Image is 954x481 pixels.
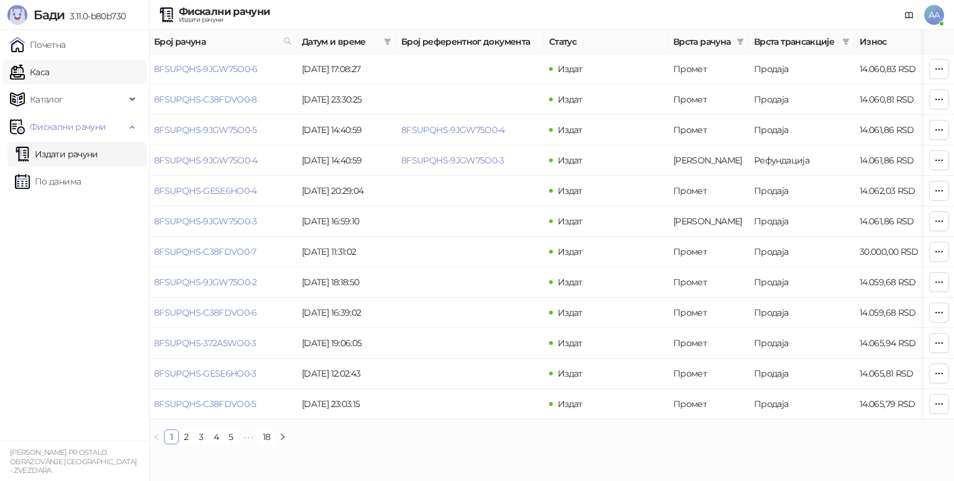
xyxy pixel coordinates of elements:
[154,35,278,48] span: Број рачуна
[154,337,257,349] a: 8FSUPQHS-372A5WO0-3
[10,60,49,85] a: Каса
[558,246,583,257] span: Издат
[558,185,583,196] span: Издат
[297,145,396,176] td: [DATE] 14:40:59
[297,85,396,115] td: [DATE] 23:30:25
[275,429,290,444] li: Следећа страна
[194,429,209,444] li: 3
[259,430,275,444] a: 18
[840,32,852,51] span: filter
[179,17,270,23] div: Издати рачуни
[899,5,919,25] a: Документација
[149,389,297,419] td: 8FSUPQHS-C38FDVO0-5
[30,114,106,139] span: Фискални рачуни
[15,142,98,167] a: Издати рачуни
[154,368,257,379] a: 8FSUPQHS-GESE6HO0-3
[154,155,258,166] a: 8FSUPQHS-9JGW75O0-4
[749,85,855,115] td: Продаја
[149,267,297,298] td: 8FSUPQHS-9JGW75O0-2
[668,298,749,328] td: Промет
[558,94,583,105] span: Издат
[297,206,396,237] td: [DATE] 16:59:10
[737,38,744,45] span: filter
[668,85,749,115] td: Промет
[668,145,749,176] td: Аванс
[668,328,749,359] td: Промет
[668,54,749,85] td: Промет
[153,433,160,441] span: left
[734,32,747,51] span: filter
[34,7,65,22] span: Бади
[855,176,942,206] td: 14.062,03 RSD
[154,307,257,318] a: 8FSUPQHS-C38FDVO0-6
[279,433,286,441] span: right
[668,267,749,298] td: Промет
[238,429,258,444] span: •••
[855,389,942,419] td: 14.065,79 RSD
[209,430,223,444] a: 4
[149,54,297,85] td: 8FSUPQHS-9JGW75O0-6
[179,7,270,17] div: Фискални рачуни
[860,35,924,48] span: Износ
[855,54,942,85] td: 14.060,83 RSD
[149,429,164,444] li: Претходна страна
[673,35,732,48] span: Врста рачуна
[297,267,396,298] td: [DATE] 18:18:50
[258,429,275,444] li: 18
[149,328,297,359] td: 8FSUPQHS-372A5WO0-3
[749,115,855,145] td: Продаја
[209,429,224,444] li: 4
[855,328,942,359] td: 14.065,94 RSD
[164,429,179,444] li: 1
[179,429,194,444] li: 2
[149,145,297,176] td: 8FSUPQHS-9JGW75O0-4
[224,429,238,444] li: 5
[749,30,855,54] th: Врста трансакције
[749,328,855,359] td: Продаја
[7,5,27,25] img: Logo
[668,237,749,267] td: Промет
[154,216,257,227] a: 8FSUPQHS-9JGW75O0-3
[297,115,396,145] td: [DATE] 14:40:59
[297,328,396,359] td: [DATE] 19:06:05
[30,87,63,112] span: Каталог
[668,389,749,419] td: Промет
[154,63,258,75] a: 8FSUPQHS-9JGW75O0-6
[558,277,583,288] span: Издат
[275,429,290,444] button: right
[297,298,396,328] td: [DATE] 16:39:02
[154,246,257,257] a: 8FSUPQHS-C38FDVO0-7
[855,298,942,328] td: 14.059,68 RSD
[749,267,855,298] td: Продаја
[558,337,583,349] span: Издат
[396,30,544,54] th: Број референтног документа
[855,115,942,145] td: 14.061,86 RSD
[154,124,257,135] a: 8FSUPQHS-9JGW75O0-5
[668,115,749,145] td: Промет
[194,430,208,444] a: 3
[855,267,942,298] td: 14.059,68 RSD
[149,237,297,267] td: 8FSUPQHS-C38FDVO0-7
[384,38,391,45] span: filter
[842,38,850,45] span: filter
[149,176,297,206] td: 8FSUPQHS-GESE6HO0-4
[668,30,749,54] th: Врста рачуна
[302,35,379,48] span: Датум и време
[558,63,583,75] span: Издат
[749,145,855,176] td: Рефундација
[749,176,855,206] td: Продаја
[749,389,855,419] td: Продаја
[558,155,583,166] span: Издат
[149,429,164,444] button: left
[855,145,942,176] td: 14.061,86 RSD
[558,216,583,227] span: Издат
[754,35,837,48] span: Врста трансакције
[154,277,257,288] a: 8FSUPQHS-9JGW75O0-2
[558,398,583,410] span: Издат
[381,32,394,51] span: filter
[558,368,583,379] span: Издат
[15,169,81,194] a: По данима
[10,448,137,475] small: [PERSON_NAME] PR OSTALO OBRAZOVANJE [GEOGRAPHIC_DATA] - ZVEZDARA
[149,206,297,237] td: 8FSUPQHS-9JGW75O0-3
[297,54,396,85] td: [DATE] 17:08:27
